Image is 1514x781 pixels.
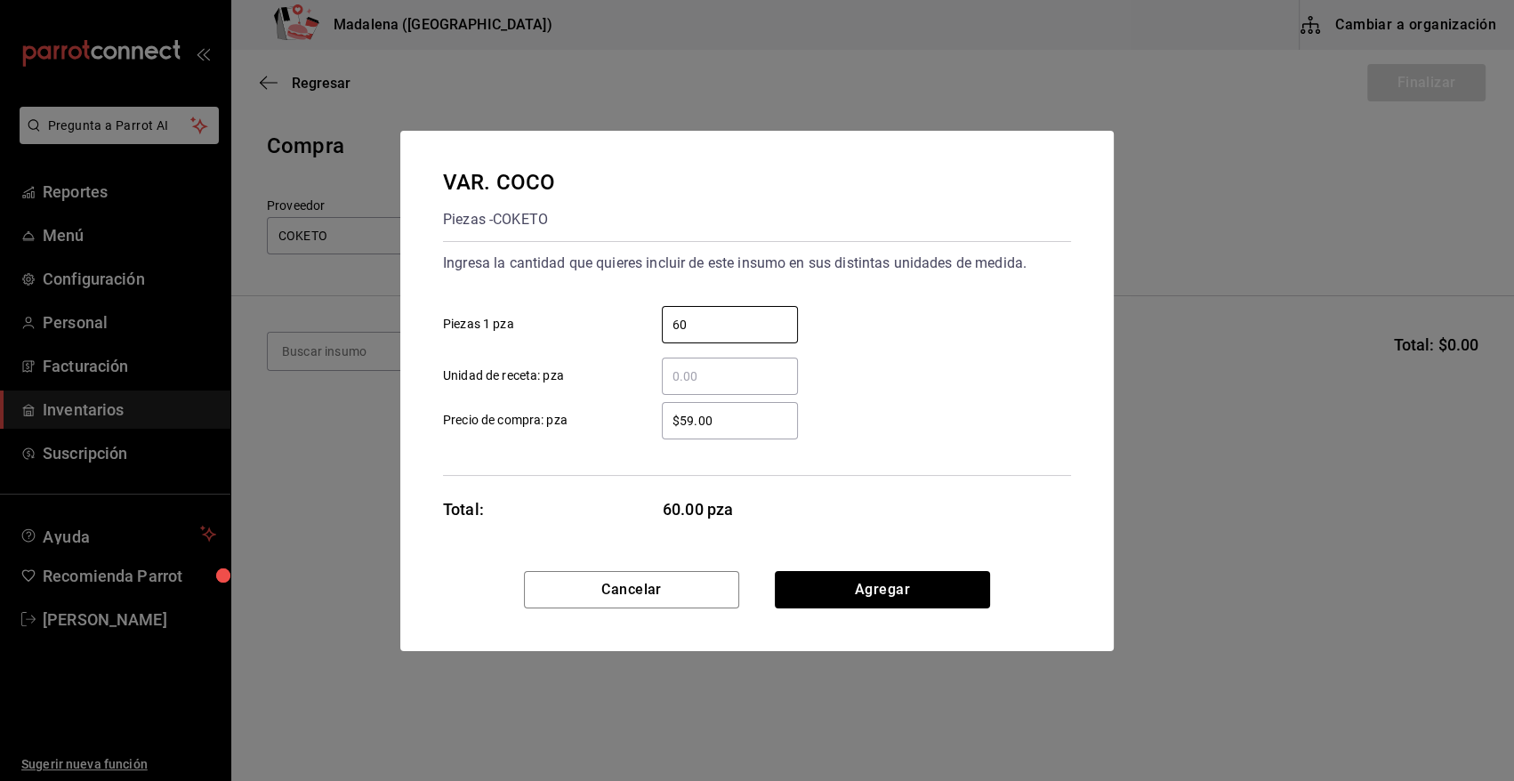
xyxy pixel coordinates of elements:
input: Piezas 1 pza [662,314,798,335]
div: Piezas - COKETO [443,205,555,234]
div: Ingresa la cantidad que quieres incluir de este insumo en sus distintas unidades de medida. [443,249,1071,278]
button: Cancelar [524,571,739,608]
button: Agregar [775,571,990,608]
input: Unidad de receta: pza [662,366,798,387]
div: VAR. COCO [443,166,555,198]
span: Piezas 1 pza [443,315,514,334]
input: Precio de compra: pza [662,410,798,431]
span: Precio de compra: pza [443,411,568,430]
span: Unidad de receta: pza [443,366,564,385]
span: 60.00 pza [663,497,799,521]
div: Total: [443,497,484,521]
